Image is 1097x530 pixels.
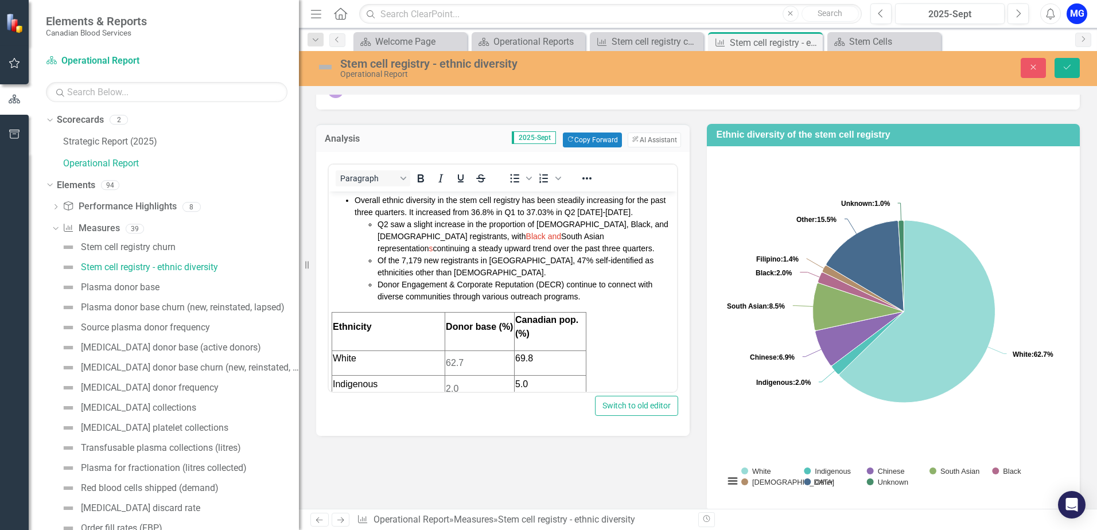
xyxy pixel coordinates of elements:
span: 2025-Sept [512,131,556,144]
div: Plasma donor base [81,282,160,293]
div: Source plasma donor frequency [81,322,210,333]
a: Plasma for fractionation (litres collected) [59,459,247,477]
div: Numbered list [534,170,563,186]
a: Operational Report [63,157,299,170]
input: Search Below... [46,82,287,102]
div: 39 [126,224,144,233]
a: Red blood cells shipped (demand) [59,479,219,497]
input: Search ClearPoint... [359,4,862,24]
img: Not Defined [61,301,75,314]
img: Not Defined [61,421,75,435]
div: [MEDICAL_DATA] platelet collections [81,423,228,433]
div: [MEDICAL_DATA] donor base (active donors) [81,342,261,353]
td: 2.0 [116,184,186,211]
svg: Interactive chart [718,155,1064,499]
button: Copy Forward [563,132,622,147]
button: Show Filipino [741,478,776,486]
button: Reveal or hide additional toolbar items [577,170,597,186]
img: Not Defined [61,381,75,395]
div: Red blood cells shipped (demand) [81,483,219,493]
a: Welcome Page [356,34,464,49]
text: 6.9% [750,353,795,361]
div: 8 [182,202,201,212]
a: Operational Reports [474,34,582,49]
iframe: Rich Text Area [329,192,677,392]
button: Show Chinese [867,467,905,476]
a: [MEDICAL_DATA] donor base churn (new, reinstated, lapsed) [59,358,299,377]
div: [MEDICAL_DATA] collections [81,403,196,413]
text: 2.0% [756,379,811,387]
button: 2025-Sept [895,3,1005,24]
span: Paragraph [340,174,396,183]
div: 94 [101,180,119,190]
img: Not Defined [61,240,75,254]
a: Strategic Report (2025) [63,135,299,149]
path: Other, 15.53. [826,221,904,311]
path: Chinese, 6.89. [815,311,904,365]
button: AI Assistant [628,132,680,147]
img: Not Defined [61,481,75,495]
a: Source plasma donor frequency [59,318,210,337]
tspan: Unknown: [841,200,874,208]
img: Not Defined [61,260,75,274]
h3: Analysis [325,134,386,144]
img: ClearPoint Strategy [6,13,26,33]
div: Plasma donor base churn (new, reinstated, lapsed) [81,302,285,313]
div: 2025-Sept [899,7,1001,21]
a: [MEDICAL_DATA] collections [59,399,196,417]
div: [MEDICAL_DATA] donor base churn (new, reinstated, lapsed) [81,363,299,373]
path: South Asian, 8.58. [812,283,904,331]
button: Underline [451,170,470,186]
text: 2.0% [756,269,792,277]
path: Black, 2.05. [818,272,904,311]
img: Not Defined [61,461,75,475]
button: Block Paragraph [336,170,410,186]
path: Filipino, 1.37. [822,266,904,311]
img: Not Defined [61,321,75,334]
small: Canadian Blood Services [46,28,147,37]
div: Transfusable plasma collections (litres) [81,443,241,453]
a: Stem cell registry churn [593,34,701,49]
img: Not Defined [61,280,75,294]
a: [MEDICAL_DATA] donor frequency [59,379,219,397]
div: Open Intercom Messenger [1058,491,1086,519]
button: View chart menu, Chart [725,473,741,489]
button: Show Unknown [867,478,908,486]
div: [MEDICAL_DATA] donor frequency [81,383,219,393]
button: Show South Asian [929,467,979,476]
button: Switch to old editor [595,396,678,416]
div: Stem cell registry - ethnic diversity [81,262,218,272]
tspan: Other: [796,216,817,224]
a: Measures [454,514,493,525]
a: [MEDICAL_DATA] donor base (active donors) [59,338,261,357]
div: [MEDICAL_DATA] discard rate [81,503,200,513]
tspan: Indigenous: [756,379,795,387]
button: Strikethrough [471,170,491,186]
text: 1.0% [841,200,890,208]
text: 8.5% [727,302,785,310]
div: Welcome Page [375,34,464,49]
button: MG [1067,3,1087,24]
button: Show White [741,467,771,476]
div: Stem cell registry - ethnic diversity [730,36,820,50]
path: White, 63. [839,220,995,403]
button: Bold [411,170,430,186]
a: [MEDICAL_DATA] platelet collections [59,419,228,437]
tspan: Filipino: [756,255,783,263]
tspan: South Asian: [727,302,769,310]
path: Unknown, 1. [898,220,904,311]
div: Operational Report [340,70,741,79]
div: 2 [110,115,128,125]
img: Not Defined [316,58,334,76]
button: Show Other [804,478,834,486]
